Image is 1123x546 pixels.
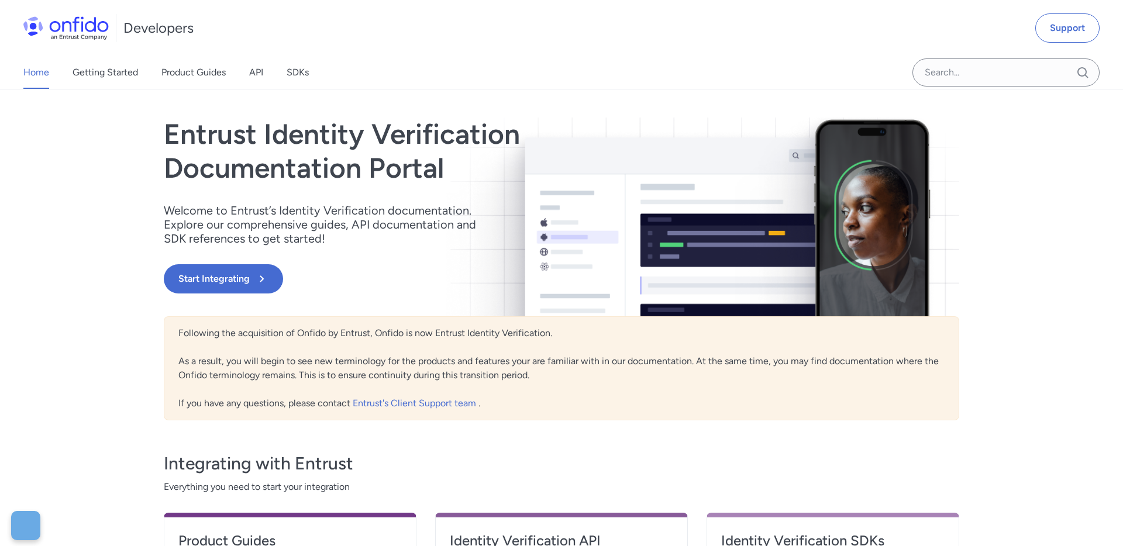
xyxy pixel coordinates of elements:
span: Everything you need to start your integration [164,480,959,494]
button: Start Integrating [164,264,283,293]
div: Following the acquisition of Onfido by Entrust, Onfido is now Entrust Identity Verification. As a... [164,316,959,420]
a: API [249,56,263,89]
img: Onfido Logo [23,16,109,40]
h1: Entrust Identity Verification Documentation Portal [164,118,721,185]
a: Entrust's Client Support team [353,398,478,409]
a: Product Guides [161,56,226,89]
a: Home [23,56,49,89]
a: SDKs [287,56,309,89]
h1: Developers [123,19,194,37]
p: Welcome to Entrust’s Identity Verification documentation. Explore our comprehensive guides, API d... [164,203,491,246]
button: Open Preferences [11,511,40,540]
a: Start Integrating [164,264,721,293]
a: Support [1035,13,1100,43]
input: Onfido search input field [912,58,1100,87]
div: Cookie Preferences [11,511,40,540]
a: Getting Started [73,56,138,89]
h3: Integrating with Entrust [164,452,959,475]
